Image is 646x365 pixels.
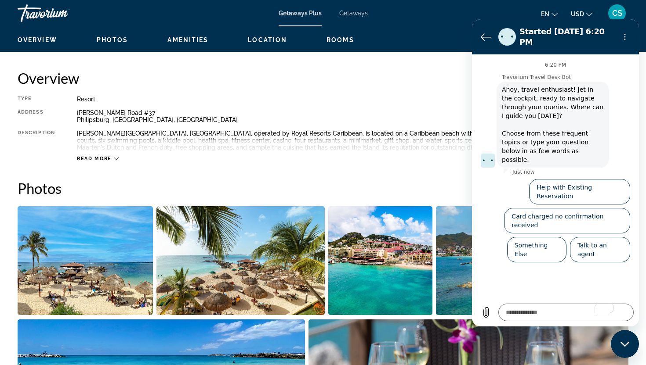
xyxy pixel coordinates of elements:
[77,109,628,123] div: [PERSON_NAME] Road #37 Philipsburg, [GEOGRAPHIC_DATA], [GEOGRAPHIC_DATA]
[339,10,368,17] a: Getaways
[97,36,128,43] span: Photos
[328,206,433,315] button: Open full-screen image slider
[18,96,55,103] div: Type
[327,36,354,43] span: Rooms
[167,36,208,44] button: Amenities
[612,9,622,18] span: CS
[77,130,628,151] div: [PERSON_NAME][GEOGRAPHIC_DATA], [GEOGRAPHIC_DATA], operated by Royal Resorts Caribbean, is locate...
[18,109,55,123] div: Address
[97,36,128,44] button: Photos
[327,36,354,44] button: Rooms
[18,36,57,43] span: Overview
[248,36,287,43] span: Location
[77,156,112,161] span: Read more
[248,36,287,44] button: Location
[472,19,639,326] iframe: To enrich screen reader interactions, please activate Accessibility in Grammarly extension settings
[77,96,628,103] div: Resort
[18,206,153,315] button: Open full-screen image slider
[571,11,584,18] span: USD
[571,7,592,20] button: Change currency
[541,7,558,20] button: Change language
[18,69,628,87] h2: Overview
[167,36,208,43] span: Amenities
[541,11,549,18] span: en
[436,206,628,315] button: Open full-screen image slider
[18,36,57,44] button: Overview
[18,179,628,197] h2: Photos
[77,155,119,162] button: Read more
[18,130,55,151] div: Description
[18,2,105,25] a: Travorium
[606,4,628,22] button: User Menu
[611,330,639,358] iframe: To enrich screen reader interactions, please activate Accessibility in Grammarly extension settings
[156,206,325,315] button: Open full-screen image slider
[279,10,322,17] a: Getaways Plus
